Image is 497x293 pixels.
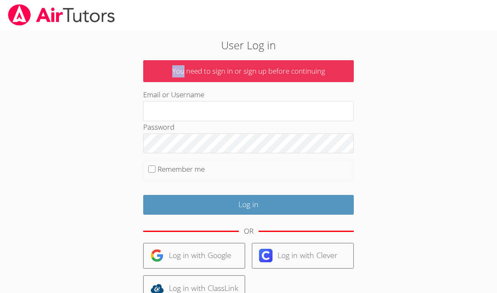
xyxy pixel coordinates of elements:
img: clever-logo-6eab21bc6e7a338710f1a6ff85c0baf02591cd810cc4098c63d3a4b26e2feb20.svg [259,249,273,262]
label: Remember me [158,164,205,174]
img: google-logo-50288ca7cdecda66e5e0955fdab243c47b7ad437acaf1139b6f446037453330a.svg [150,249,164,262]
label: Password [143,122,174,132]
a: Log in with Clever [252,243,354,269]
img: airtutors_banner-c4298cdbf04f3fff15de1276eac7730deb9818008684d7c2e4769d2f7ddbe033.png [7,4,116,26]
label: Email or Username [143,90,204,99]
h2: User Log in [114,37,382,53]
div: OR [244,225,254,237]
input: Log in [143,195,354,215]
a: Log in with Google [143,243,245,269]
p: You need to sign in or sign up before continuing [143,60,354,83]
